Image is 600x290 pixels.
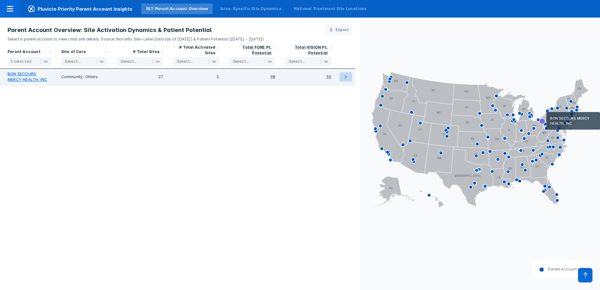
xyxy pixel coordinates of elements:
[544,266,584,272] dd: Parent Account HQ
[173,45,216,56] div: # Total Activated Sites
[173,71,219,83] div: 3
[117,71,163,83] div: 27
[242,45,271,55] div: Total FORE Pt. Potential
[220,6,281,12] div: Area-Specific Site Dynamics
[224,42,281,69] div: Sort
[146,6,208,12] div: RLT Parent Account Overview
[10,59,31,64] div: 1 selected
[289,3,372,14] a: National Treatment Site Locations
[112,42,168,69] div: Sort
[325,24,352,35] button: Export
[8,71,51,83] a: BON SECOURS MERCY HEALTH, INC
[168,42,224,69] div: Sort
[8,26,264,34] h3: Parent Account Overview: Site Activation Dynamics & Patient Potential
[271,74,275,80] div: 98
[56,42,112,69] div: Sort
[20,5,140,13] span: Pluvicto Priority Parent Account Insights
[141,3,213,14] a: RLT Parent Account Overview
[326,74,331,80] div: 50
[335,27,349,33] span: Export
[133,49,159,56] div: # Total Sites
[294,6,367,12] div: National Treatment Site Locations
[8,34,264,42] p: Select a parent account to view child site details. Source: Novartis Site-Level Data (as of [DATE...
[578,268,592,282] div: Contact Support
[61,49,86,56] div: Site of Care
[295,45,328,55] div: Total VISION Pt. Potential
[61,71,107,83] div: Community-Others
[8,49,40,56] div: Parent Account
[280,42,336,69] div: Sort
[215,3,286,14] a: Area-Specific Site Dynamics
